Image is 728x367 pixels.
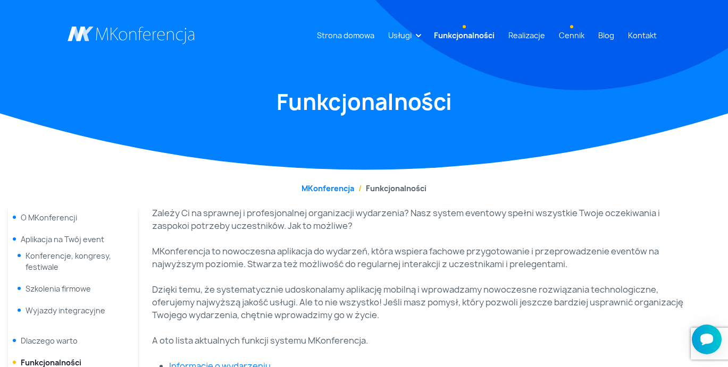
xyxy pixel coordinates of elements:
nav: breadcrumb [68,183,661,194]
a: Strona domowa [313,25,379,45]
p: MKonferencja to nowoczesna aplikacja do wydarzeń, która wspiera fachowe przygotowanie i przeprowa... [152,245,685,270]
h1: Funkcjonalności [68,88,661,116]
iframe: Smartsupp widget button [692,325,722,354]
a: Dlaczego warto [21,336,78,346]
p: Dzięki temu, że systematycznie udoskonalamy aplikację mobilną i wprowadzamy nowoczesne rozwiązani... [152,283,685,321]
a: Blog [594,25,618,45]
li: Funkcjonalności [354,183,426,194]
a: Wyjazdy integracyjne [26,305,105,315]
a: Konferencje, kongresy, festiwale [26,251,111,272]
a: Cennik [555,25,589,45]
span: Aplikacja na Twój event [21,234,104,244]
a: Funkcjonalności [430,25,499,45]
a: Realizacje [504,25,549,45]
a: Kontakt [624,25,661,45]
a: O MKonferencji [21,212,77,223]
a: MKonferencja [302,183,354,193]
a: Szkolenia firmowe [26,284,91,294]
a: Usługi [384,25,416,45]
p: Zależy Ci na sprawnej i profesjonalnej organizacji wydarzenia? Nasz system eventowy spełni wszyst... [152,207,685,232]
p: A oto lista aktualnych funkcji systemu MKonferencja. [152,334,685,347]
